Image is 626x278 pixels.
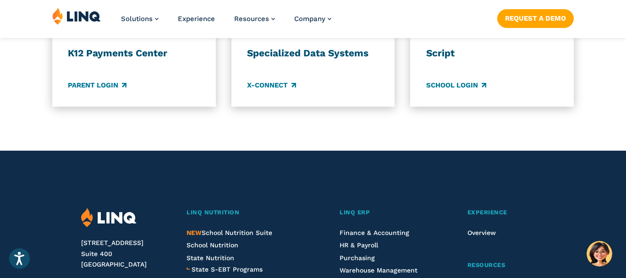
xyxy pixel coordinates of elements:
[426,47,558,60] h3: Script
[294,15,325,23] span: Company
[68,47,200,60] h3: K12 Payments Center
[187,208,305,218] a: LINQ Nutrition
[187,209,239,216] span: LINQ Nutrition
[121,7,331,38] nav: Primary Navigation
[234,15,269,23] span: Resources
[121,15,159,23] a: Solutions
[497,7,574,27] nav: Button Navigation
[497,9,574,27] a: Request a Demo
[68,80,126,90] a: Parent Login
[294,15,331,23] a: Company
[467,209,507,216] span: Experience
[81,208,137,228] img: LINQ | K‑12 Software
[121,15,153,23] span: Solutions
[187,229,272,236] span: School Nutrition Suite
[340,209,370,216] span: LINQ ERP
[247,47,379,60] h3: Specialized Data Systems
[467,261,545,270] a: Resources
[426,80,486,90] a: School Login
[467,262,505,268] span: Resources
[467,208,545,218] a: Experience
[187,241,238,249] a: School Nutrition
[340,208,433,218] a: LINQ ERP
[187,254,234,262] a: State Nutrition
[52,7,101,25] img: LINQ | K‑12 Software
[340,254,375,262] a: Purchasing
[340,229,409,236] a: Finance & Accounting
[81,238,170,270] address: [STREET_ADDRESS] Suite 400 [GEOGRAPHIC_DATA]
[187,229,272,236] a: NEWSchool Nutrition Suite
[234,15,275,23] a: Resources
[192,264,263,274] a: State S-EBT Programs
[340,241,378,249] a: HR & Payroll
[247,80,296,90] a: X-Connect
[467,229,496,236] a: Overview
[187,229,202,236] span: NEW
[192,266,263,273] span: State S-EBT Programs
[178,15,215,23] a: Experience
[587,241,612,267] button: Hello, have a question? Let’s chat.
